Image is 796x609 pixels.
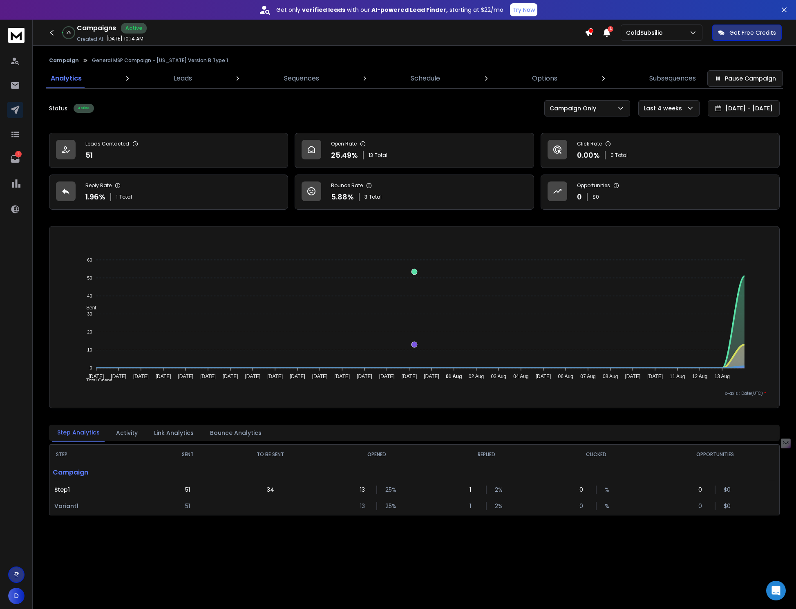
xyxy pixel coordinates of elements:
tspan: [DATE] [178,374,193,379]
tspan: [DATE] [267,374,283,379]
p: Campaign [49,464,156,481]
th: STEP [49,445,156,464]
p: 1 [15,151,22,157]
p: Click Rate [577,141,602,147]
p: 0 [698,502,707,510]
p: 1 [470,486,478,494]
span: 13 [369,152,373,159]
tspan: 30 [87,311,92,316]
p: 34 [267,486,274,494]
p: Last 4 weeks [644,104,685,112]
button: Step Analytics [52,423,105,442]
div: Active [74,104,94,113]
th: SENT [156,445,219,464]
p: 2 % [495,502,503,510]
tspan: [DATE] [402,374,417,379]
tspan: 13 Aug [715,374,730,379]
tspan: [DATE] [625,374,641,379]
button: Link Analytics [149,424,199,442]
img: logo [8,28,25,43]
span: 4 [608,26,613,32]
tspan: 07 Aug [580,374,595,379]
p: 0.00 % [577,150,600,161]
p: 25 % [385,502,394,510]
p: Open Rate [331,141,357,147]
p: Opportunities [577,182,610,189]
h1: Campaigns [77,23,116,33]
button: D [8,588,25,604]
button: Try Now [510,3,537,16]
tspan: 12 Aug [692,374,707,379]
button: Pause Campaign [707,70,783,87]
a: Sequences [279,69,324,88]
tspan: 50 [87,275,92,280]
tspan: [DATE] [245,374,261,379]
a: 1 [7,151,23,167]
tspan: [DATE] [379,374,395,379]
tspan: [DATE] [223,374,238,379]
tspan: 60 [87,257,92,262]
p: 1.96 % [85,191,105,203]
p: Campaign Only [550,104,599,112]
tspan: [DATE] [357,374,372,379]
p: x-axis : Date(UTC) [63,390,766,396]
th: REPLIED [432,445,541,464]
tspan: 10 [87,347,92,352]
p: Get only with our starting at $22/mo [276,6,503,14]
p: 0 [577,191,582,203]
p: 13 [360,502,368,510]
span: 1 [116,194,118,200]
button: Bounce Analytics [205,424,266,442]
strong: AI-powered Lead Finder, [371,6,448,14]
p: % [605,502,613,510]
span: Sent [80,305,96,311]
th: CLICKED [541,445,651,464]
a: Open Rate25.49%13Total [295,133,534,168]
tspan: [DATE] [111,374,126,379]
p: 25.49 % [331,150,358,161]
tspan: [DATE] [424,374,439,379]
span: 3 [364,194,367,200]
p: [DATE] 10:14 AM [106,36,143,42]
tspan: 03 Aug [491,374,506,379]
tspan: [DATE] [312,374,328,379]
tspan: 0 [89,365,92,370]
tspan: [DATE] [334,374,350,379]
span: Total [369,194,382,200]
p: Leads Contacted [85,141,129,147]
p: 0 Total [610,152,628,159]
p: Try Now [512,6,535,14]
tspan: [DATE] [156,374,171,379]
p: Created At: [77,36,105,43]
tspan: 08 Aug [603,374,618,379]
tspan: 01 Aug [446,374,462,379]
p: Status: [49,104,69,112]
p: Leads [174,74,192,83]
tspan: 06 Aug [558,374,573,379]
p: Get Free Credits [729,29,776,37]
th: OPENED [322,445,432,464]
tspan: 04 Aug [513,374,528,379]
tspan: [DATE] [200,374,216,379]
button: Campaign [49,57,79,64]
a: Opportunities0$0 [541,175,780,210]
p: 51 [85,150,93,161]
p: 13 [360,486,368,494]
button: Activity [111,424,143,442]
a: Subsequences [644,69,701,88]
button: Get Free Credits [712,25,782,41]
p: 2 % [495,486,503,494]
p: Subsequences [649,74,696,83]
a: Options [527,69,562,88]
p: 0 [579,502,588,510]
p: 0 [698,486,707,494]
div: Active [121,23,147,34]
strong: verified leads [302,6,345,14]
tspan: 11 Aug [670,374,685,379]
a: Bounce Rate5.88%3Total [295,175,534,210]
p: Reply Rate [85,182,112,189]
p: % [605,486,613,494]
tspan: [DATE] [89,374,104,379]
button: [DATE] - [DATE] [708,100,780,116]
